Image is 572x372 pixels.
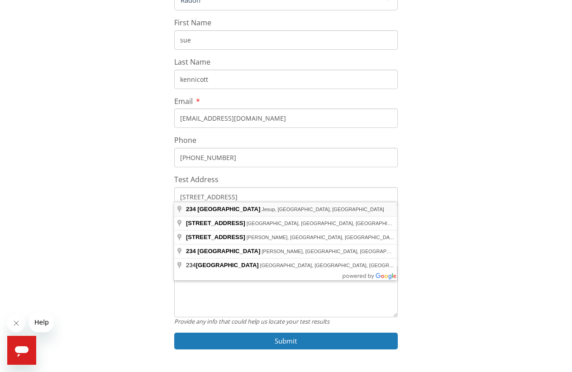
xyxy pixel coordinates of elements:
span: First Name [174,18,211,28]
span: Email [174,96,193,106]
span: [GEOGRAPHIC_DATA], [GEOGRAPHIC_DATA], [GEOGRAPHIC_DATA] [247,221,408,226]
span: [STREET_ADDRESS] [186,220,245,226]
button: Submit [174,333,398,349]
span: 234 [186,262,260,268]
span: Test Address [174,174,219,184]
iframe: Button to launch messaging window [7,336,36,365]
span: [GEOGRAPHIC_DATA] [197,248,260,254]
iframe: Message from company [29,312,53,332]
span: 234 [186,206,196,212]
span: [GEOGRAPHIC_DATA] [196,262,259,268]
span: Jesup, [GEOGRAPHIC_DATA], [GEOGRAPHIC_DATA] [262,207,384,212]
div: Provide any info that could help us locate your test results [174,317,398,325]
span: [STREET_ADDRESS] [186,234,245,240]
span: [GEOGRAPHIC_DATA] [197,206,260,212]
span: [GEOGRAPHIC_DATA], [GEOGRAPHIC_DATA], [GEOGRAPHIC_DATA] [260,263,421,268]
span: Last Name [174,57,210,67]
span: 234 [186,248,196,254]
span: Phone [174,135,196,145]
span: [PERSON_NAME], [GEOGRAPHIC_DATA], [GEOGRAPHIC_DATA] [247,235,397,240]
iframe: Close message [7,314,25,332]
span: [PERSON_NAME], [GEOGRAPHIC_DATA], [GEOGRAPHIC_DATA] [262,249,412,254]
